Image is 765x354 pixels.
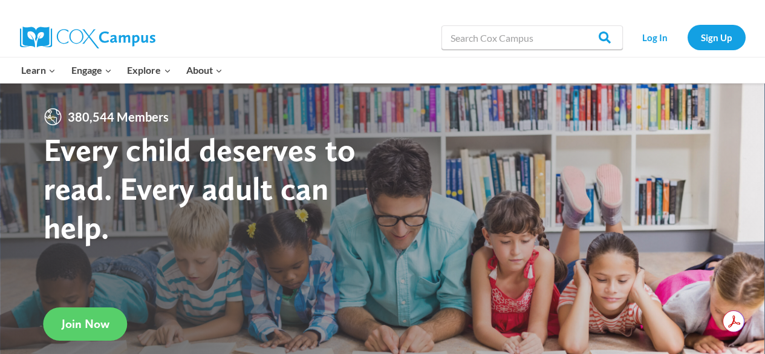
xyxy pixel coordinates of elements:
span: Join Now [62,316,109,331]
span: About [186,62,223,78]
span: Explore [127,62,171,78]
nav: Secondary Navigation [629,25,746,50]
span: 380,544 Members [63,107,174,126]
a: Join Now [44,307,128,341]
a: Sign Up [688,25,746,50]
img: Cox Campus [20,27,155,48]
span: Engage [71,62,112,78]
nav: Primary Navigation [14,57,230,83]
a: Log In [629,25,682,50]
strong: Every child deserves to read. Every adult can help. [44,130,356,246]
span: Learn [21,62,56,78]
input: Search Cox Campus [441,25,623,50]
